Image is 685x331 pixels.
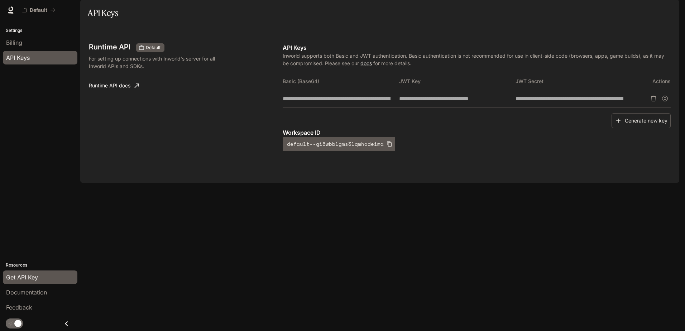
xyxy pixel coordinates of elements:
th: JWT Key [399,73,516,90]
th: Actions [632,73,671,90]
a: docs [360,60,372,66]
div: These keys will apply to your current workspace only [136,43,164,52]
p: Default [30,7,47,13]
th: JWT Secret [516,73,632,90]
p: Inworld supports both Basic and JWT authentication. Basic authentication is not recommended for u... [283,52,671,67]
span: Default [143,44,163,51]
p: Workspace ID [283,128,671,137]
button: Generate new key [612,113,671,129]
p: API Keys [283,43,671,52]
button: Suspend API key [659,93,671,104]
h3: Runtime API [89,43,130,51]
a: Runtime API docs [86,78,142,93]
p: For setting up connections with Inworld's server for all Inworld APIs and SDKs. [89,55,230,70]
h1: API Keys [87,6,118,20]
button: All workspaces [19,3,58,17]
th: Basic (Base64) [283,73,399,90]
button: Delete API key [648,93,659,104]
button: default--gi5wbblgms3lqmhodeima [283,137,395,151]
